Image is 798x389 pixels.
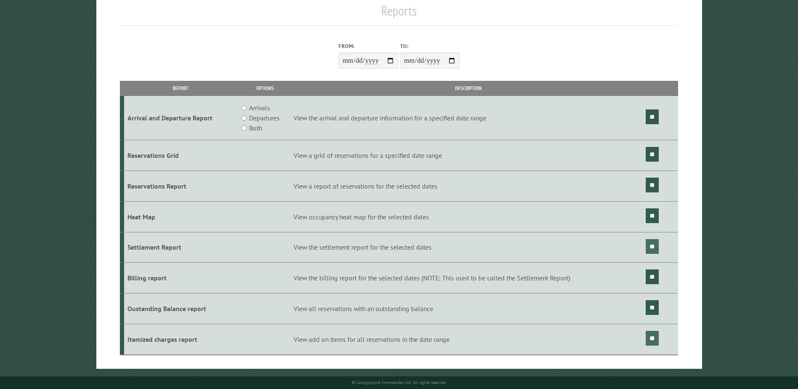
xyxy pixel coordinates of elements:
[292,263,644,293] td: View the billing report for the selected dates (NOTE: This used to be called the Settlement Report)
[400,42,460,50] label: To:
[124,81,237,96] th: Report
[292,324,644,354] td: View add on items for all reservations in the date range
[292,293,644,324] td: View all reservations with an outstanding balance
[292,140,644,171] td: View a grid of reservations for a specified date range
[124,96,237,140] td: Arrival and Departure Report
[124,140,237,171] td: Reservations Grid
[124,201,237,232] td: Heat Map
[352,380,447,385] small: © Campground Commander LLC. All rights reserved.
[249,123,262,133] label: Both
[292,81,644,96] th: Description
[292,171,644,201] td: View a report of reservations for the selected dates
[120,3,678,26] h1: Reports
[237,81,292,96] th: Options
[124,324,237,354] td: Itemized charges report
[124,232,237,263] td: Settlement Report
[124,293,237,324] td: Oustanding Balance report
[292,201,644,232] td: View occupancy heat map for the selected dates
[292,96,644,140] td: View the arrival and departure information for a specified date range
[249,113,280,123] label: Departures
[249,103,270,113] label: Arrivals
[339,42,398,50] label: From:
[124,263,237,293] td: Billing report
[292,232,644,263] td: View the settlement report for the selected dates
[124,171,237,201] td: Reservations Report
